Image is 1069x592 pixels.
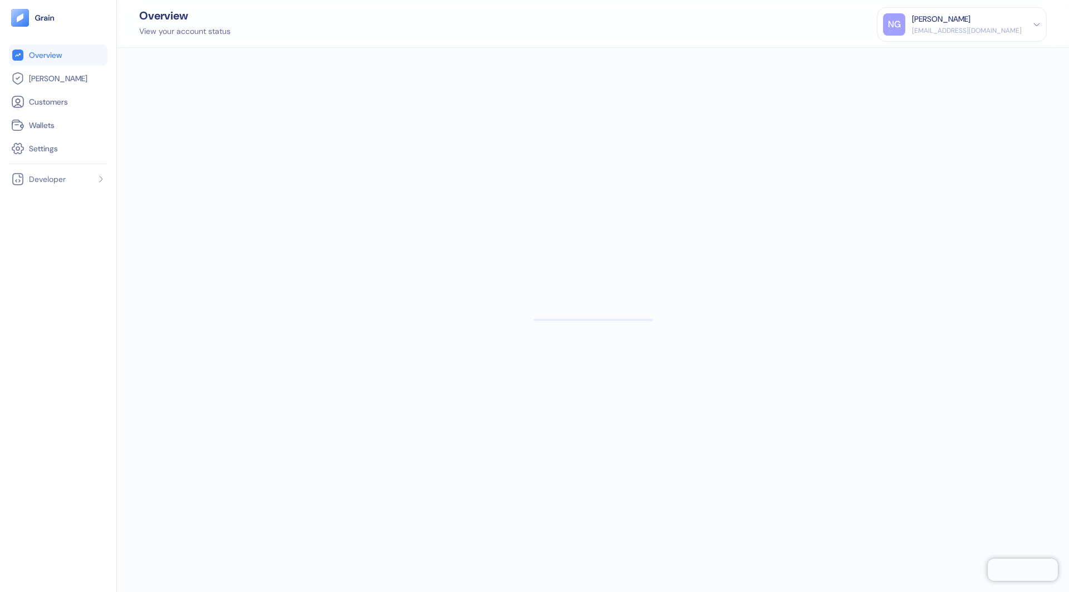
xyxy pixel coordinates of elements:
[11,119,105,132] a: Wallets
[35,14,55,22] img: logo
[29,120,55,131] span: Wallets
[11,48,105,62] a: Overview
[11,95,105,108] a: Customers
[883,13,905,36] div: NG
[912,13,970,25] div: [PERSON_NAME]
[29,143,58,154] span: Settings
[139,10,231,21] div: Overview
[11,9,29,27] img: logo-tablet-V2.svg
[988,559,1058,581] iframe: Chatra live chat
[11,72,105,85] a: [PERSON_NAME]
[139,26,231,37] div: View your account status
[29,96,68,107] span: Customers
[29,50,62,61] span: Overview
[11,142,105,155] a: Settings
[29,73,87,84] span: [PERSON_NAME]
[29,174,66,185] span: Developer
[912,26,1022,36] div: [EMAIL_ADDRESS][DOMAIN_NAME]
